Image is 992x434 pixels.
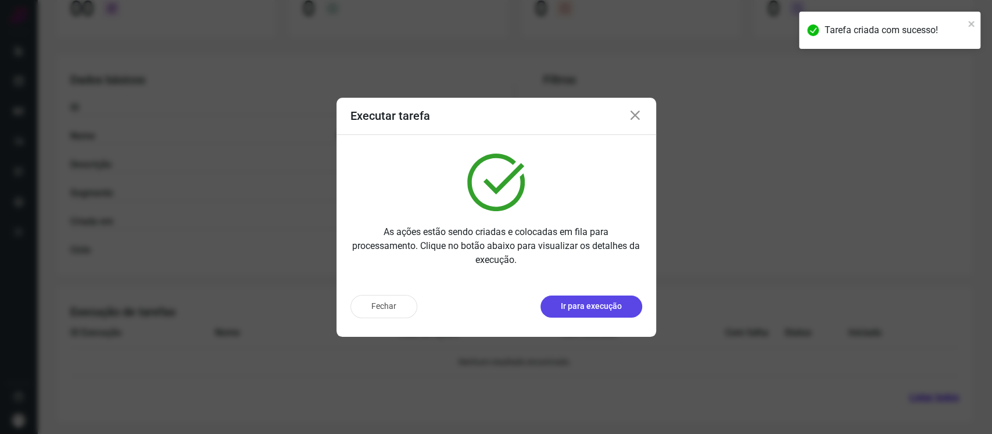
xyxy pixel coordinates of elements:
[540,296,642,318] button: Ir para execução
[350,225,642,267] p: As ações estão sendo criadas e colocadas em fila para processamento. Clique no botão abaixo para ...
[467,154,525,211] img: verified.svg
[825,23,964,37] div: Tarefa criada com sucesso!
[561,300,622,312] p: Ir para execução
[350,109,430,123] h3: Executar tarefa
[350,295,417,318] button: Fechar
[968,16,976,30] button: close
